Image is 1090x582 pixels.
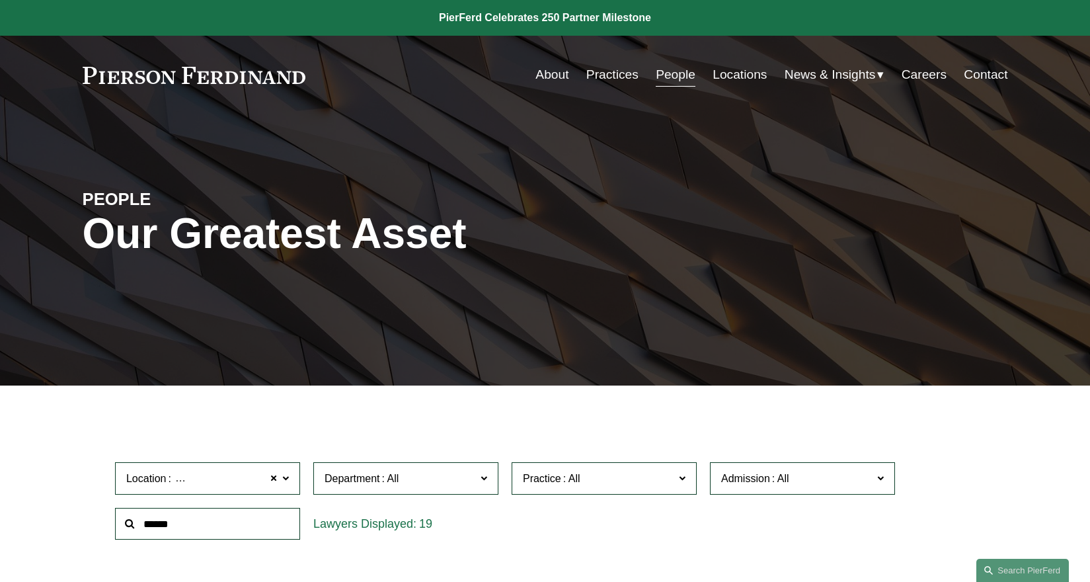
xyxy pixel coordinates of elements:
span: Department [325,473,380,484]
span: News & Insights [785,63,876,87]
a: Locations [713,62,767,87]
span: Location [126,473,167,484]
a: Search this site [976,559,1069,582]
span: Practice [523,473,561,484]
a: People [656,62,695,87]
span: 19 [419,517,432,530]
h4: PEOPLE [83,188,314,210]
h1: Our Greatest Asset [83,210,699,258]
a: Contact [964,62,1007,87]
a: About [535,62,568,87]
span: Admission [721,473,770,484]
a: Careers [902,62,947,87]
span: [GEOGRAPHIC_DATA] [173,470,284,487]
a: folder dropdown [785,62,884,87]
a: Practices [586,62,639,87]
